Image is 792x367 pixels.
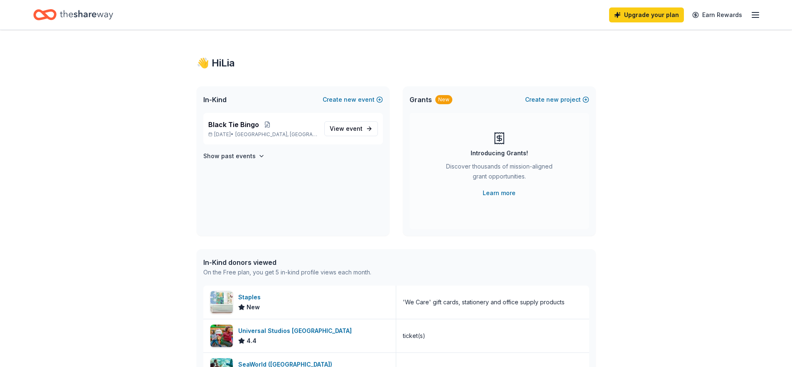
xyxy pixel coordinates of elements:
[687,7,747,22] a: Earn Rewards
[344,95,356,105] span: new
[210,291,233,313] img: Image for Staples
[208,120,259,130] span: Black Tie Bingo
[203,267,371,277] div: On the Free plan, you get 5 in-kind profile views each month.
[203,257,371,267] div: In-Kind donors viewed
[323,95,383,105] button: Createnewevent
[210,325,233,347] img: Image for Universal Studios Hollywood
[238,292,264,302] div: Staples
[609,7,684,22] a: Upgrade your plan
[203,151,265,161] button: Show past events
[33,5,113,24] a: Home
[346,125,363,132] span: event
[435,95,452,104] div: New
[525,95,589,105] button: Createnewproject
[546,95,559,105] span: new
[235,131,317,138] span: [GEOGRAPHIC_DATA], [GEOGRAPHIC_DATA]
[471,148,528,158] div: Introducing Grants!
[197,56,596,70] div: 👋 Hi Lia
[483,188,516,198] a: Learn more
[324,121,378,136] a: View event
[247,302,260,312] span: New
[410,95,432,105] span: Grants
[203,95,227,105] span: In-Kind
[403,297,565,307] div: 'We Care' gift cards, stationery and office supply products
[238,326,355,336] div: Universal Studios [GEOGRAPHIC_DATA]
[247,336,257,346] span: 4.4
[443,161,556,185] div: Discover thousands of mission-aligned grant opportunities.
[330,124,363,134] span: View
[403,331,425,341] div: ticket(s)
[208,131,318,138] p: [DATE] •
[203,151,256,161] h4: Show past events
